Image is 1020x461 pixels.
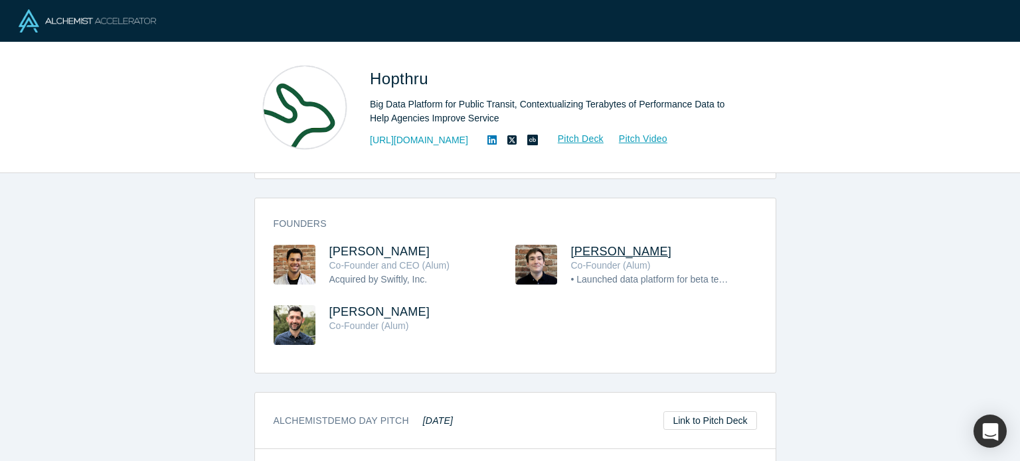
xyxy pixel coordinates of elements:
[370,70,433,88] span: Hopthru
[370,98,742,125] div: Big Data Platform for Public Transit, Contextualizing Terabytes of Performance Data to Help Agenc...
[19,9,156,33] img: Alchemist Logo
[543,131,604,147] a: Pitch Deck
[515,245,557,285] img: Stephen Coyner's Profile Image
[571,260,651,271] span: Co-Founder (Alum)
[274,414,454,428] h3: Alchemist Demo Day Pitch
[258,61,351,154] img: Hopthru's Logo
[423,415,453,426] em: [DATE]
[571,245,672,258] a: [PERSON_NAME]
[604,131,668,147] a: Pitch Video
[274,305,315,345] img: Daniel Radding's Profile Image
[663,411,756,430] a: Link to Pitch Deck
[329,245,430,258] a: [PERSON_NAME]
[329,260,450,271] span: Co-Founder and CEO (Alum)
[370,133,468,147] a: [URL][DOMAIN_NAME]
[274,245,315,285] img: Cole Calhoun's Profile Image
[329,305,430,318] a: [PERSON_NAME]
[329,320,409,331] span: Co-Founder (Alum)
[329,274,428,285] span: Acquired by Swiftly, Inc.
[274,217,738,231] h3: Founders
